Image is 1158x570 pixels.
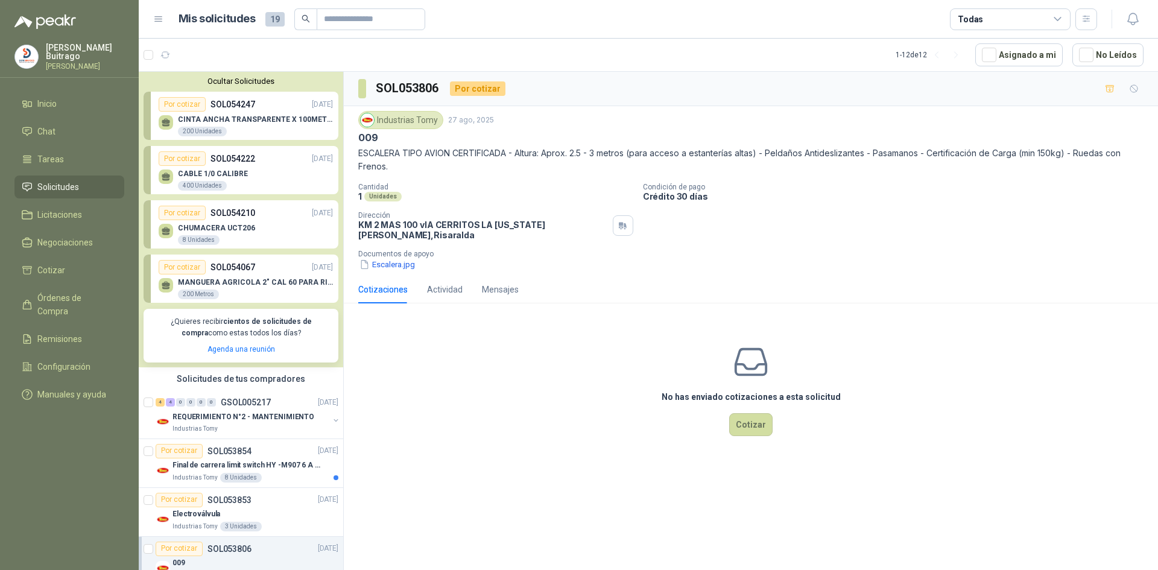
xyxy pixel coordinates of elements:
a: Manuales y ayuda [14,383,124,406]
p: Industrias Tomy [172,473,218,483]
p: CABLE 1/0 CALIBRE [178,169,248,178]
p: SOL053854 [207,447,252,455]
p: CHUMACERA UCT206 [178,224,255,232]
div: 8 Unidades [220,473,262,483]
a: Inicio [14,92,124,115]
a: 4 4 0 0 0 0 GSOL005217[DATE] Company LogoREQUERIMIENTO N°2 - MANTENIMIENTOIndustrias Tomy [156,395,341,434]
p: SOL054247 [210,98,255,111]
a: Por cotizarSOL054222[DATE] CABLE 1/0 CALIBRE400 Unidades [144,146,338,194]
div: 0 [197,398,206,407]
p: [PERSON_NAME] [46,63,124,70]
p: [DATE] [318,543,338,554]
p: [DATE] [312,99,333,110]
p: Industrias Tomy [172,424,218,434]
img: Company Logo [361,113,374,127]
a: Remisiones [14,328,124,350]
div: 0 [186,398,195,407]
a: Agenda una reunión [207,345,275,353]
div: Por cotizar [156,444,203,458]
span: Remisiones [37,332,82,346]
div: 0 [176,398,185,407]
div: Industrias Tomy [358,111,443,129]
p: KM 2 MAS 100 vIA CERRITOS LA [US_STATE] [PERSON_NAME] , Risaralda [358,220,608,240]
h1: Mis solicitudes [179,10,256,28]
p: SOL054222 [210,152,255,165]
p: [DATE] [312,262,333,273]
p: Cantidad [358,183,633,191]
p: ¿Quieres recibir como estas todos los días? [151,316,331,339]
p: REQUERIMIENTO N°2 - MANTENIMIENTO [172,411,314,422]
span: Órdenes de Compra [37,291,113,318]
p: MANGUERA AGRICOLA 2" CAL 60 PARA RIEGO [178,278,333,287]
span: 19 [265,12,285,27]
p: Final de carrera limit switch HY -M907 6 A - 250 V a.c [172,460,323,471]
img: Company Logo [15,45,38,68]
a: Licitaciones [14,203,124,226]
a: Por cotizarSOL054247[DATE] CINTA ANCHA TRANSPARENTE X 100METROS200 Unidades [144,92,338,140]
span: Solicitudes [37,180,79,194]
h3: SOL053806 [376,79,440,98]
div: Cotizaciones [358,283,408,296]
div: Unidades [364,192,402,201]
a: Solicitudes [14,176,124,198]
span: Configuración [37,360,90,373]
a: Por cotizarSOL054210[DATE] CHUMACERA UCT2068 Unidades [144,200,338,249]
div: Por cotizar [159,151,206,166]
span: Chat [37,125,55,138]
a: Por cotizarSOL053854[DATE] Company LogoFinal de carrera limit switch HY -M907 6 A - 250 V a.cIndu... [139,439,343,488]
div: Todas [958,13,983,26]
a: Por cotizarSOL054067[DATE] MANGUERA AGRICOLA 2" CAL 60 PARA RIEGO200 Metros [144,255,338,303]
div: Por cotizar [156,542,203,556]
div: Por cotizar [156,493,203,507]
div: Ocultar SolicitudesPor cotizarSOL054247[DATE] CINTA ANCHA TRANSPARENTE X 100METROS200 UnidadesPor... [139,72,343,367]
div: Solicitudes de tus compradores [139,367,343,390]
p: SOL054067 [210,261,255,274]
b: cientos de solicitudes de compra [182,317,312,337]
p: 009 [358,131,378,144]
img: Company Logo [156,463,170,478]
img: Company Logo [156,414,170,429]
p: 27 ago, 2025 [448,115,494,126]
a: Órdenes de Compra [14,287,124,323]
button: No Leídos [1072,43,1144,66]
a: Cotizar [14,259,124,282]
h3: No has enviado cotizaciones a esta solicitud [662,390,841,404]
p: Documentos de apoyo [358,250,1153,258]
div: 4 [156,398,165,407]
p: SOL054210 [210,206,255,220]
p: SOL053806 [207,545,252,553]
button: Cotizar [729,413,773,436]
a: Chat [14,120,124,143]
span: Tareas [37,153,64,166]
span: Inicio [37,97,57,110]
a: Tareas [14,148,124,171]
div: Por cotizar [450,81,505,96]
button: Ocultar Solicitudes [144,77,338,86]
a: Negociaciones [14,231,124,254]
p: [DATE] [312,207,333,219]
p: [DATE] [318,494,338,505]
p: 009 [172,557,185,569]
div: 200 Unidades [178,127,227,136]
span: Licitaciones [37,208,82,221]
span: Manuales y ayuda [37,388,106,401]
p: Crédito 30 días [643,191,1153,201]
div: Actividad [427,283,463,296]
button: Escalera.jpg [358,258,416,271]
p: [DATE] [312,153,333,165]
div: Mensajes [482,283,519,296]
p: 1 [358,191,362,201]
p: [DATE] [318,396,338,408]
div: 3 Unidades [220,522,262,531]
p: Electroválvula [172,508,220,520]
img: Company Logo [156,512,170,527]
p: Industrias Tomy [172,522,218,531]
div: 4 [166,398,175,407]
span: Cotizar [37,264,65,277]
p: CINTA ANCHA TRANSPARENTE X 100METROS [178,115,333,124]
a: Configuración [14,355,124,378]
p: [DATE] [318,445,338,457]
div: Por cotizar [159,97,206,112]
div: 200 Metros [178,290,219,299]
div: 1 - 12 de 12 [896,45,966,65]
